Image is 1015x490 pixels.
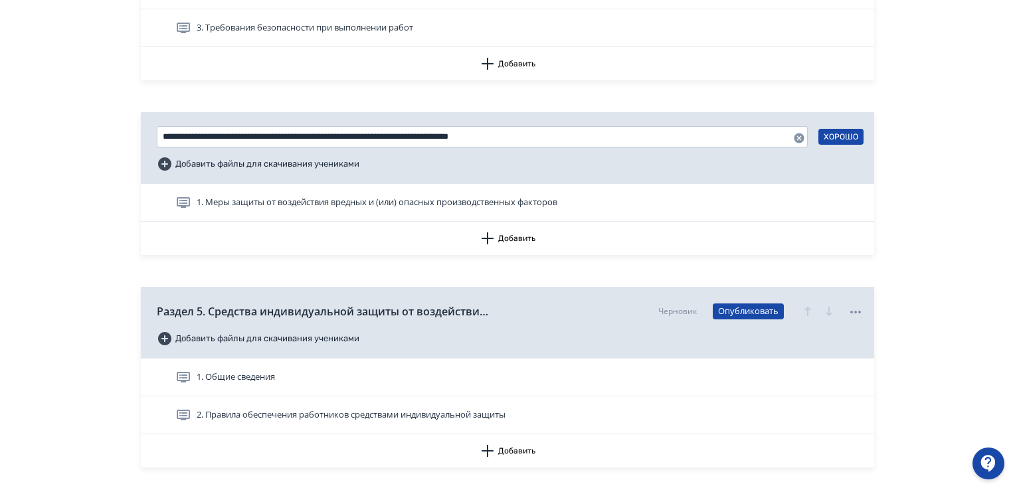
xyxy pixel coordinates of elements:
font: 3. Требования безопасности при выполнении работ [197,21,413,33]
font: Раздел 5. Средства индивидуальной защиты от воздействия вредных и (или) опасных производственных ... [157,304,785,319]
button: Добавить [141,222,874,255]
div: 3. Требования безопасности при выполнении работ [141,9,874,47]
button: Добавить файлы для скачивания учениками [157,153,359,175]
font: Добавить файлы для скачивания учениками [175,333,359,343]
font: Добавить [498,446,535,455]
font: ХОРОШО [824,132,858,141]
font: Добавить [498,234,535,243]
button: Опубликовать [713,303,784,319]
div: 1. Меры защиты от воздействия вредных и (или) опасных производственных факторов [141,184,874,222]
font: Добавить файлы для скачивания учениками [175,159,359,169]
font: 1. Меры защиты от воздействия вредных и (или) опасных производственных факторов [197,196,557,208]
span: 3. Требования безопасности при выполнении работ [197,21,413,35]
font: Добавить [498,59,535,68]
span: 2. Правила обеспечения работников средствами индивидуальной защиты [197,408,506,422]
button: ХОРОШО [818,129,864,145]
span: 1. Общие сведения [197,370,275,384]
font: Черновик [658,305,697,317]
div: 1. Общие сведения [141,359,874,396]
font: 1. Общие сведения [197,370,275,382]
button: Добавить файлы для скачивания учениками [157,328,359,349]
div: 2. Правила обеспечения работников средствами индивидуальной защиты [141,396,874,434]
span: 1. Меры защиты от воздействия вредных и (или) опасных производственных факторов [197,196,557,209]
font: 2. Правила обеспечения работников средствами индивидуальной защиты [197,408,506,420]
font: Опубликовать [718,305,779,317]
button: Добавить [141,47,874,80]
button: Добавить [141,434,874,467]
